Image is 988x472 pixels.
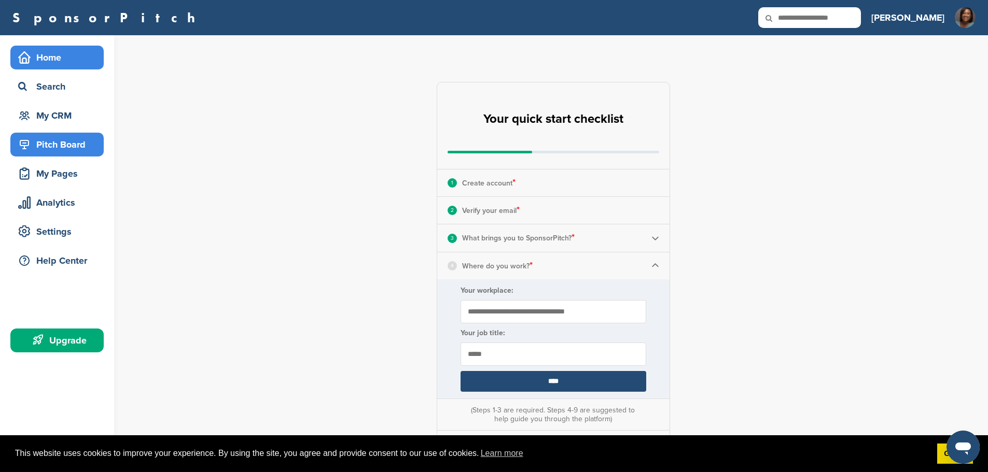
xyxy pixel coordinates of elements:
[16,48,104,67] div: Home
[448,234,457,243] div: 3
[462,231,575,245] p: What brings you to SponsorPitch?
[16,135,104,154] div: Pitch Board
[10,191,104,214] a: Analytics
[871,10,944,25] h3: [PERSON_NAME]
[468,406,637,423] div: (Steps 1-3 are required. Steps 4-9 are suggested to help guide you through the platform)
[10,220,104,244] a: Settings
[10,249,104,273] a: Help Center
[462,176,516,190] p: Create account
[16,193,104,212] div: Analytics
[10,162,104,185] a: My Pages
[16,222,104,241] div: Settings
[16,77,104,96] div: Search
[12,11,202,24] a: SponsorPitch
[16,106,104,125] div: My CRM
[10,75,104,98] a: Search
[16,164,104,183] div: My Pages
[448,261,457,270] div: 4
[947,431,980,464] iframe: Button to launch messaging window
[483,108,623,131] h2: Your quick start checklist
[462,204,520,217] p: Verify your email
[955,7,976,28] img: 0?1544462788
[461,286,646,295] label: Your workplace:
[10,104,104,127] a: My CRM
[651,234,659,242] img: Checklist arrow 2
[15,446,929,461] span: This website uses cookies to improve your experience. By using the site, you agree and provide co...
[10,133,104,156] a: Pitch Board
[937,444,973,464] a: dismiss cookie message
[16,251,104,270] div: Help Center
[651,262,659,269] img: Checklist arrow 1
[16,331,104,350] div: Upgrade
[448,206,457,215] div: 2
[10,46,104,69] a: Home
[10,328,104,352] a: Upgrade
[462,259,533,273] p: Where do you work?
[479,446,525,461] a: learn more about cookies
[448,178,457,188] div: 1
[461,328,646,337] label: Your job title:
[871,6,944,29] a: [PERSON_NAME]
